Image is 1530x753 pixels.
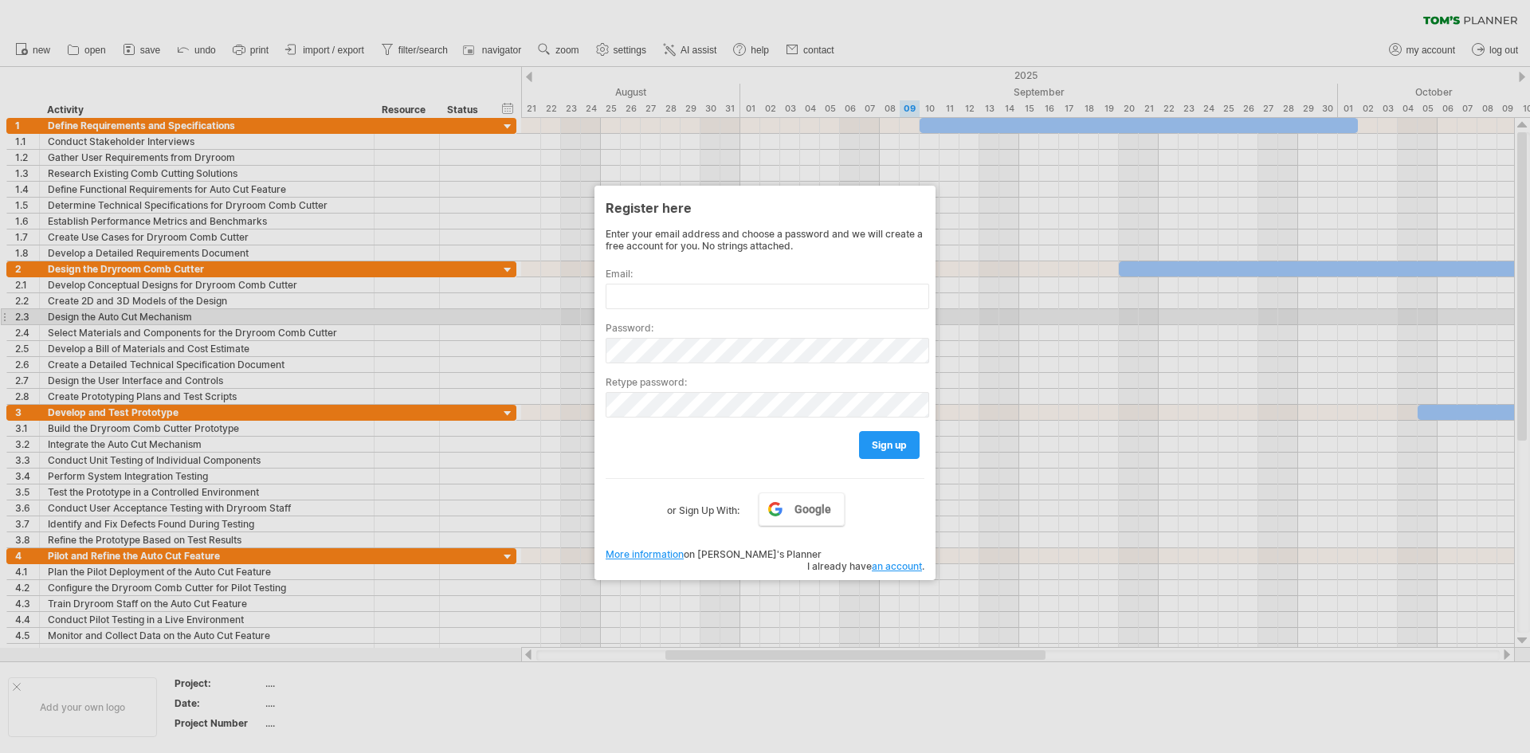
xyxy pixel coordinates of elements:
[606,322,924,334] label: Password:
[807,560,924,572] span: I already have .
[859,431,920,459] a: sign up
[759,492,845,526] a: Google
[872,439,907,451] span: sign up
[794,503,831,516] span: Google
[606,193,924,222] div: Register here
[606,376,924,388] label: Retype password:
[667,492,739,520] label: or Sign Up With:
[606,268,924,280] label: Email:
[872,560,922,572] a: an account
[606,548,822,560] span: on [PERSON_NAME]'s Planner
[606,548,684,560] a: More information
[606,228,924,252] div: Enter your email address and choose a password and we will create a free account for you. No stri...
